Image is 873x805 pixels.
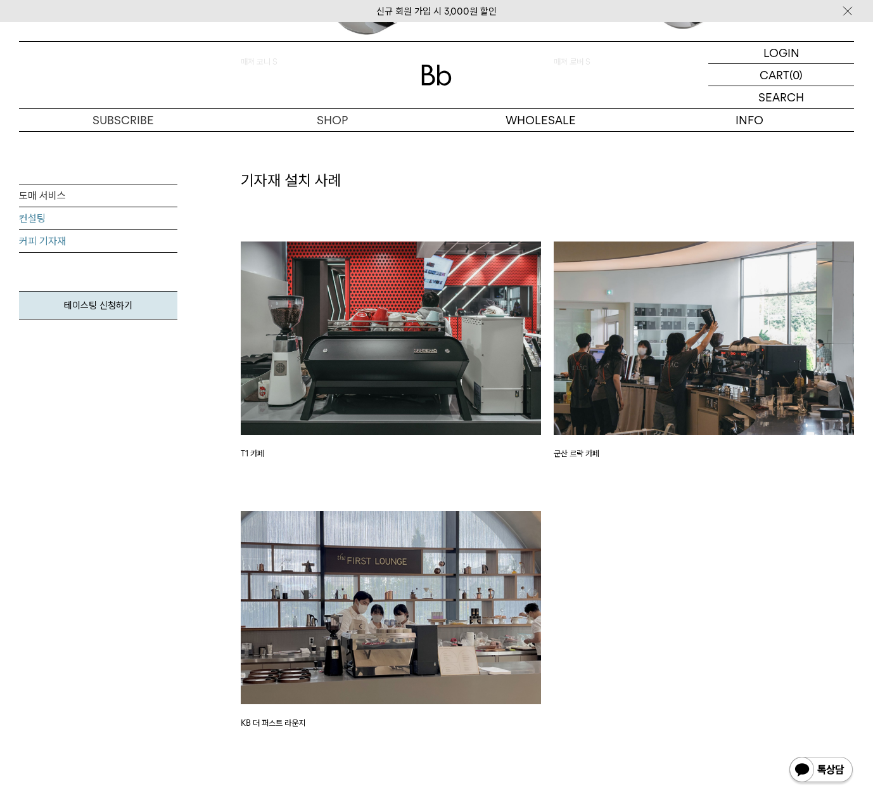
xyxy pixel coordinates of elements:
p: CART [760,64,789,86]
a: SUBSCRIBE [19,109,228,131]
p: SEARCH [758,86,804,108]
p: KB 더 퍼스트 라운지 [241,717,541,730]
p: 기자재 설치 사례 [241,170,854,191]
a: CART (0) [708,64,854,86]
img: 로고 [421,65,452,86]
a: SHOP [228,109,437,131]
p: 군산 르락 카페 [554,448,854,460]
p: LOGIN [763,42,800,63]
a: 신규 회원 가입 시 3,000원 할인 [376,6,497,17]
a: 커피 기자재 [19,230,177,253]
a: 컨설팅 [19,207,177,230]
p: T1 카페 [241,448,541,460]
img: 카카오톡 채널 1:1 채팅 버튼 [788,756,854,786]
a: LOGIN [708,42,854,64]
p: WHOLESALE [437,109,646,131]
a: 도매 서비스 [19,184,177,207]
p: INFO [646,109,855,131]
a: 테이스팅 신청하기 [19,291,177,319]
p: (0) [789,64,803,86]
